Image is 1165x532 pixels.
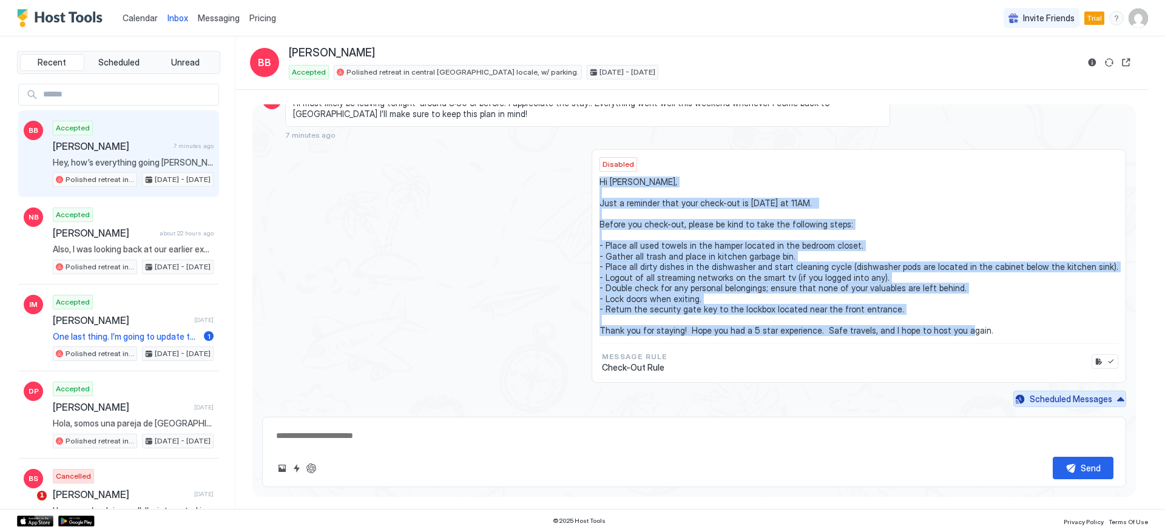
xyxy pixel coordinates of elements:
span: BB [29,125,38,136]
button: Scheduled Messages [1013,391,1126,407]
span: [DATE] [194,490,214,498]
span: [PERSON_NAME] [53,314,189,326]
span: Scheduled [98,57,140,68]
div: Send [1081,462,1101,474]
button: Enable message [1105,355,1117,368]
span: Inbox [167,13,188,23]
span: Polished retreat in central [GEOGRAPHIC_DATA] locale, w/ parking. [66,436,134,446]
span: Recent [38,57,66,68]
span: Also, I was looking back at our earlier exchanges. There will be a guest staying with you as well... [53,244,214,255]
span: Hi [PERSON_NAME], Just a reminder that your check-out is [DATE] at 11AM. Before you check-out, pl... [599,177,1118,336]
button: Open reservation [1119,55,1133,70]
span: Unread [171,57,200,68]
span: Messaging [198,13,240,23]
span: Cancelled [56,471,91,482]
span: [PERSON_NAME] [53,140,169,152]
a: Privacy Policy [1064,514,1104,527]
span: Terms Of Use [1109,518,1148,525]
span: Pricing [249,13,276,24]
span: 7 minutes ago [174,142,214,150]
a: Google Play Store [58,516,95,527]
div: Scheduled Messages [1030,392,1112,405]
span: 1 [37,491,47,500]
span: Accepted [56,123,90,133]
button: Send [1053,457,1113,479]
div: User profile [1129,8,1148,28]
button: Scheduled [87,54,151,71]
a: Calendar [123,12,158,24]
span: about 22 hours ago [160,229,214,237]
span: [DATE] - [DATE] [155,436,211,446]
span: One last thing. I’m going to update the reservation to two guest, since you mentioned that you’d ... [53,331,199,342]
span: Disabled [603,159,634,170]
button: Quick reply [289,461,304,476]
span: © 2025 Host Tools [553,517,606,525]
a: Messaging [198,12,240,24]
div: menu [1109,11,1124,25]
span: Accepted [56,383,90,394]
span: Calendar [123,13,158,23]
span: I hope you’re doing well. I’m interested in booking your place in [US_STATE], [GEOGRAPHIC_DATA]. ... [53,505,214,516]
button: Edit rule [1093,355,1105,368]
span: [DATE] - [DATE] [155,348,211,359]
span: Trial [1087,13,1102,24]
input: Input Field [38,84,218,105]
button: Unread [153,54,217,71]
button: Reservation information [1085,55,1099,70]
a: Inbox [167,12,188,24]
iframe: Intercom live chat [12,491,41,520]
span: [DATE] - [DATE] [599,67,655,78]
span: Polished retreat in central [GEOGRAPHIC_DATA] locale, w/ parking. [346,67,579,78]
span: [DATE] - [DATE] [155,261,211,272]
span: Polished retreat in central [GEOGRAPHIC_DATA] locale, w/ parking. [66,174,134,185]
button: Upload image [275,461,289,476]
span: BS [29,473,38,484]
span: Accepted [56,209,90,220]
span: Accepted [56,297,90,308]
span: Privacy Policy [1064,518,1104,525]
a: Host Tools Logo [17,9,108,27]
span: Accepted [292,67,326,78]
span: Hey, how’s everything going [PERSON_NAME]! I was visiting this coming month on the 25th-29th to s... [53,157,214,168]
span: I’ll most likely be leaving tonight ‘around 8:30 or before! I appreciate the stay!! Everything we... [293,98,882,119]
span: Check-Out Rule [602,362,667,373]
div: tab-group [17,51,220,74]
span: [DATE] - [DATE] [155,174,211,185]
button: ChatGPT Auto Reply [304,461,319,476]
span: Polished retreat in central [GEOGRAPHIC_DATA] locale, w/ parking. [66,261,134,272]
span: Message Rule [602,351,667,362]
button: Recent [20,54,84,71]
span: [PERSON_NAME] [289,46,375,60]
a: Terms Of Use [1109,514,1148,527]
span: 1 [208,332,211,341]
span: Invite Friends [1023,13,1075,24]
span: NB [29,212,39,223]
span: 7 minutes ago [285,130,336,140]
span: DP [29,386,39,397]
span: [DATE] [194,403,214,411]
span: BB [258,55,271,70]
span: Hola, somos una pareja de [GEOGRAPHIC_DATA], venimos de visita le agradezco mucho la estancia [53,418,214,429]
span: [PERSON_NAME] [53,488,189,500]
span: [DATE] [194,316,214,324]
span: Polished retreat in central [GEOGRAPHIC_DATA] locale, w/ parking. [66,348,134,359]
span: [PERSON_NAME] [53,227,155,239]
span: [PERSON_NAME] [53,401,189,413]
span: IM [29,299,38,310]
a: App Store [17,516,53,527]
button: Sync reservation [1102,55,1116,70]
